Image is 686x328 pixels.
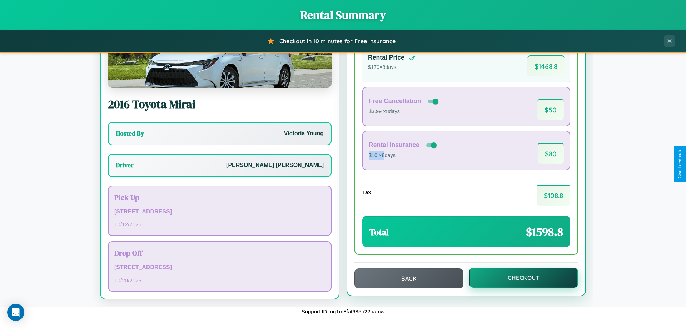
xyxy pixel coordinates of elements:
button: Checkout [469,268,578,288]
h1: Rental Summary [7,7,679,23]
button: Back [354,268,463,288]
p: [STREET_ADDRESS] [114,207,325,217]
span: $ 50 [537,99,564,120]
h4: Free Cancellation [369,97,421,105]
h3: Drop Off [114,248,325,258]
p: $ 170 × 8 days [368,63,416,72]
p: 10 / 12 / 2025 [114,219,325,229]
p: [STREET_ADDRESS] [114,262,325,273]
span: $ 108.8 [537,185,570,206]
div: Open Intercom Messenger [7,304,24,321]
p: Victoria Young [284,128,324,139]
h2: 2016 Toyota Mirai [108,96,332,112]
span: $ 1468.8 [527,55,565,76]
h3: Pick Up [114,192,325,202]
span: $ 1598.8 [526,224,563,240]
p: [PERSON_NAME] [PERSON_NAME] [226,160,324,171]
span: Checkout in 10 minutes for Free Insurance [279,37,396,45]
h4: Rental Insurance [369,141,419,149]
span: $ 80 [538,143,564,164]
h3: Hosted By [116,129,144,138]
h3: Total [369,226,389,238]
div: Give Feedback [677,150,682,178]
p: Support ID: mg1m8fat685b22oamw [302,307,385,316]
h4: Tax [362,189,371,195]
p: 10 / 20 / 2025 [114,276,325,285]
p: $10 × 8 days [369,151,438,160]
h4: Rental Price [368,54,404,61]
p: $3.99 × 8 days [369,107,440,116]
h3: Driver [116,161,134,170]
